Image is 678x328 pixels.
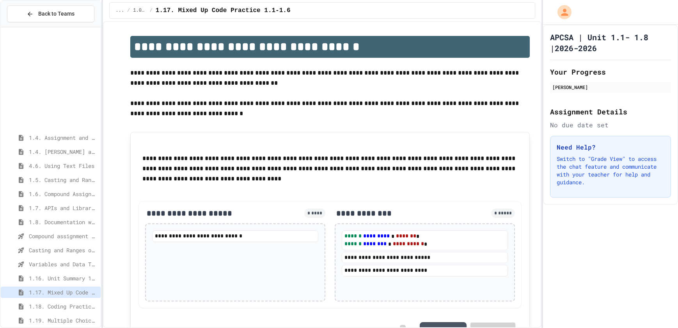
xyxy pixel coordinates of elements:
div: My Account [549,3,573,21]
span: / [127,7,130,14]
p: Switch to "Grade View" to access the chat feature and communicate with your teacher for help and ... [557,155,664,186]
span: 1.8. Documentation with Comments and Preconditions [29,218,98,226]
span: 4.6. Using Text Files [29,162,98,170]
button: Back to Teams [7,5,94,22]
div: No due date set [550,120,671,130]
span: 1.7. APIs and Libraries [29,204,98,212]
span: 1.4. [PERSON_NAME] and User Input [29,148,98,156]
iframe: chat widget [645,297,670,320]
h2: Your Progress [550,66,671,77]
div: [PERSON_NAME] [552,84,669,91]
h1: APCSA | Unit 1.1- 1.8 |2026-2026 [550,32,671,53]
span: 1.19. Multiple Choice Exercises for Unit 1a (1.1-1.6) [29,316,98,324]
span: 1.17. Mixed Up Code Practice 1.1-1.6 [29,288,98,296]
h3: Need Help? [557,143,664,152]
span: Variables and Data Types - Quiz [29,260,98,268]
span: 1.6. Compound Assignment Operators [29,190,98,198]
span: 1.0 | Lessons and Notes [133,7,146,14]
span: 1.16. Unit Summary 1a (1.1-1.6) [29,274,98,282]
h2: Assignment Details [550,106,671,117]
span: Casting and Ranges of variables - Quiz [29,246,98,254]
span: 1.4. Assignment and Input [29,134,98,142]
span: ... [116,7,124,14]
span: 1.18. Coding Practice 1a (1.1-1.6) [29,302,98,310]
span: / [150,7,153,14]
span: Compound assignment operators - Quiz [29,232,98,240]
span: 1.5. Casting and Ranges of Values [29,176,98,184]
span: Back to Teams [38,10,75,18]
span: 1.17. Mixed Up Code Practice 1.1-1.6 [156,6,291,15]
